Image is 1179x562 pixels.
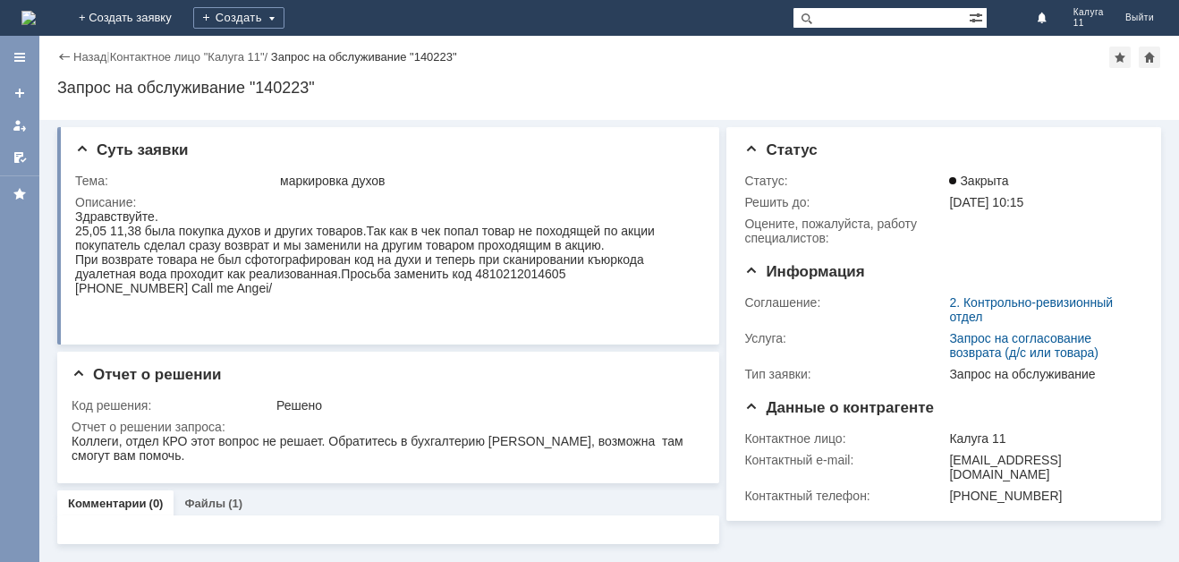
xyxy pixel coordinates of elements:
span: Отчет о решении [72,366,221,383]
a: Мои согласования [5,143,34,172]
div: Соглашение: [744,295,946,310]
div: Код решения: [72,398,273,413]
div: [PHONE_NUMBER] [949,489,1135,503]
span: Расширенный поиск [969,8,987,25]
div: Статус: [744,174,946,188]
span: 11 [1073,18,1104,29]
div: Создать [193,7,284,29]
span: [DATE] 10:15 [949,195,1023,209]
span: Информация [744,263,864,280]
div: Запрос на обслуживание [949,367,1135,381]
span: Калуга [1073,7,1104,18]
div: (1) [228,497,242,510]
a: Файлы [184,497,225,510]
div: Контактное лицо: [744,431,946,446]
div: Решить до: [744,195,946,209]
div: / [110,50,271,64]
div: Тема: [75,174,276,188]
div: Отчет о решении запроса: [72,420,699,434]
div: Описание: [75,195,699,209]
div: | [106,49,109,63]
div: Решено [276,398,695,413]
span: Суть заявки [75,141,188,158]
a: Создать заявку [5,79,34,107]
a: 2. Контрольно-ревизионный отдел [949,295,1113,324]
img: logo [21,11,36,25]
div: Oцените, пожалуйста, работу специалистов: [744,217,946,245]
div: (0) [149,497,164,510]
div: [EMAIL_ADDRESS][DOMAIN_NAME] [949,453,1135,481]
div: Калуга 11 [949,431,1135,446]
a: Контактное лицо "Калуга 11" [110,50,265,64]
span: Данные о контрагенте [744,399,934,416]
a: Перейти на домашнюю страницу [21,11,36,25]
div: Тип заявки: [744,367,946,381]
span: Закрыта [949,174,1008,188]
a: Комментарии [68,497,147,510]
div: Контактный телефон: [744,489,946,503]
div: Сделать домашней страницей [1139,47,1160,68]
div: маркировка духов [280,174,695,188]
span: Статус [744,141,817,158]
div: Добавить в избранное [1109,47,1131,68]
a: Запрос на согласование возврата (д/с или товара) [949,331,1098,360]
div: Контактный e-mail: [744,453,946,467]
div: Услуга: [744,331,946,345]
div: Запрос на обслуживание "140223" [271,50,457,64]
a: Назад [73,50,106,64]
a: Мои заявки [5,111,34,140]
div: Запрос на обслуживание "140223" [57,79,1161,97]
